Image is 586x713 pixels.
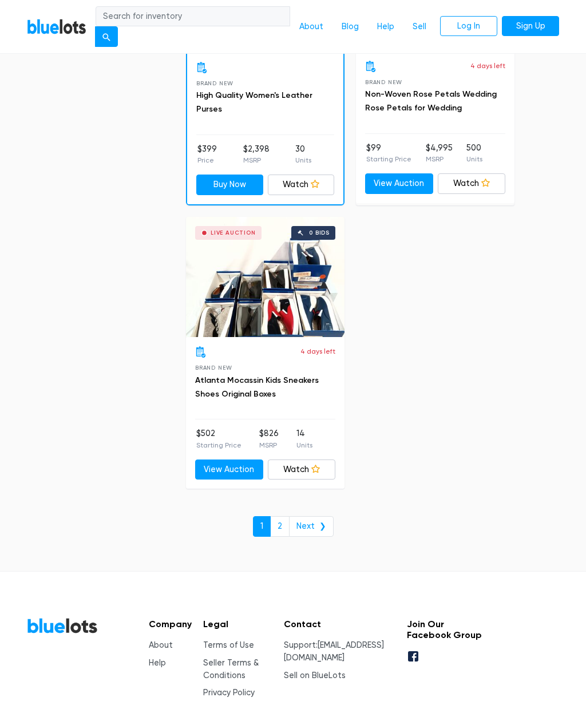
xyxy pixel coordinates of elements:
p: 4 days left [470,61,505,71]
a: Seller Terms & Conditions [203,658,259,680]
a: Non-Woven Rose Petals Wedding Rose Petals for Wedding [365,89,497,113]
a: BlueLots [27,18,86,35]
a: [EMAIL_ADDRESS][DOMAIN_NAME] [284,640,384,663]
a: Next ❯ [289,516,334,537]
a: Help [149,658,166,668]
li: $399 [197,143,217,166]
li: $99 [366,142,411,165]
a: BlueLots [27,617,98,634]
p: 4 days left [300,346,335,356]
li: 500 [466,142,482,165]
a: High Quality Women's Leather Purses [196,90,312,114]
a: About [290,16,332,38]
span: Brand New [195,365,232,371]
li: 14 [296,427,312,450]
li: $4,995 [426,142,453,165]
a: About [149,640,173,650]
a: Buy Now [196,175,263,195]
p: Starting Price [366,154,411,164]
li: Support: [284,639,395,664]
p: Price [197,155,217,165]
a: Sell on BlueLots [284,671,346,680]
a: Watch [438,173,506,194]
a: Watch [268,175,335,195]
a: Help [368,16,403,38]
li: $2,398 [243,143,270,166]
a: View Auction [195,460,263,480]
a: View Auction [365,173,433,194]
a: 1 [253,516,271,537]
div: 0 bids [309,230,330,236]
li: 30 [295,143,311,166]
a: Log In [440,16,497,37]
h5: Join Our Facebook Group [407,619,486,640]
p: MSRP [243,155,270,165]
li: $826 [259,427,279,450]
a: 2 [270,516,290,537]
p: Units [296,440,312,450]
h5: Legal [203,619,272,629]
p: MSRP [426,154,453,164]
h5: Company [149,619,192,629]
span: Brand New [196,80,233,86]
a: Blog [332,16,368,38]
p: MSRP [259,440,279,450]
li: $502 [196,427,241,450]
a: Sign Up [502,16,559,37]
p: Starting Price [196,440,241,450]
input: Search for inventory [96,6,290,27]
span: Brand New [365,79,402,85]
a: Atlanta Mocassin Kids Sneakers Shoes Original Boxes [195,375,319,399]
p: Units [466,154,482,164]
a: Privacy Policy [203,688,255,698]
a: Sell [403,16,435,38]
p: Units [295,155,311,165]
a: Live Auction 0 bids [186,217,345,337]
h5: Contact [284,619,395,629]
div: Live Auction [211,230,256,236]
a: Watch [268,460,336,480]
a: Terms of Use [203,640,254,650]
